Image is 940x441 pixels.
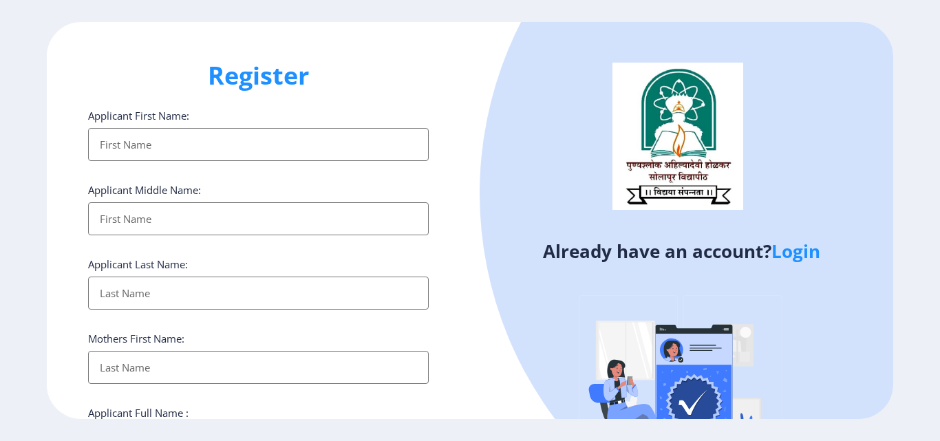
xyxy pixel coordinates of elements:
[88,183,201,197] label: Applicant Middle Name:
[771,239,820,263] a: Login
[88,277,429,310] input: Last Name
[612,63,743,210] img: logo
[88,109,189,122] label: Applicant First Name:
[88,351,429,384] input: Last Name
[88,406,189,433] label: Applicant Full Name : (As on marksheet)
[88,332,184,345] label: Mothers First Name:
[88,202,429,235] input: First Name
[480,240,883,262] h4: Already have an account?
[88,128,429,161] input: First Name
[88,59,429,92] h1: Register
[88,257,188,271] label: Applicant Last Name:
